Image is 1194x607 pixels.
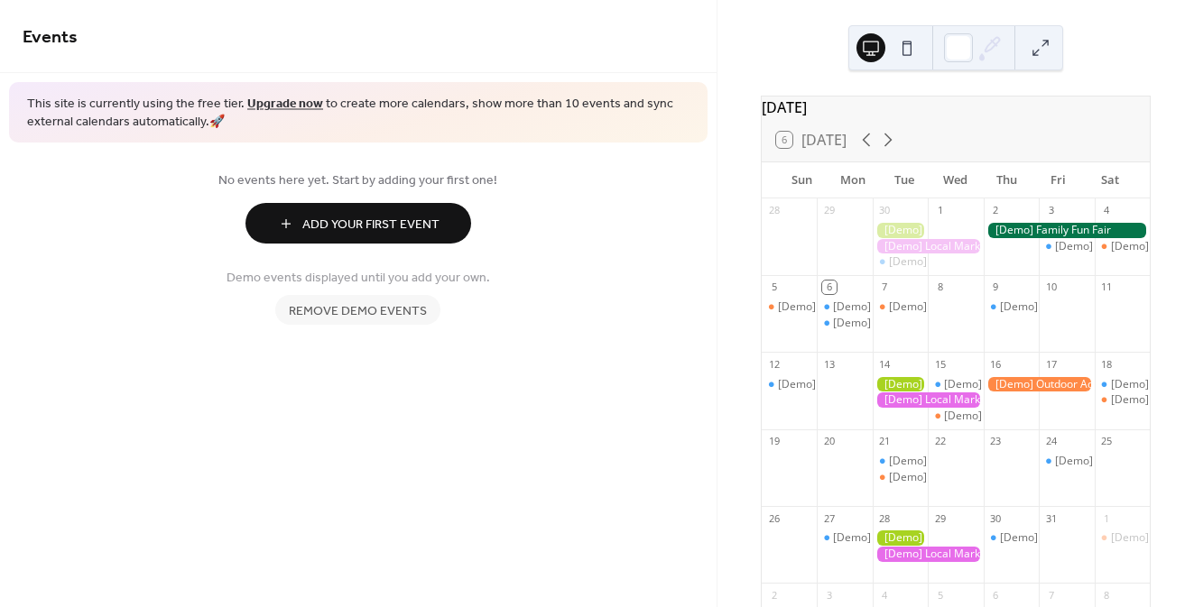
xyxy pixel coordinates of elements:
[762,299,817,315] div: [Demo] Book Club Gathering
[227,269,490,288] span: Demo events displayed until you add your own.
[984,377,1095,392] div: [Demo] Outdoor Adventure Day
[822,357,836,371] div: 13
[1032,162,1084,198] div: Fri
[989,281,1003,294] div: 9
[933,204,947,217] div: 1
[928,409,983,424] div: [Demo] Culinary Cooking Class
[1044,357,1058,371] div: 17
[1039,239,1094,254] div: [Demo] Morning Yoga Bliss
[1044,281,1058,294] div: 10
[984,299,1039,315] div: [Demo] Morning Yoga Bliss
[833,316,970,331] div: [Demo] Morning Yoga Bliss
[873,470,928,485] div: [Demo] Seniors' Social Tea
[1095,377,1150,392] div: [Demo] Morning Yoga Bliss
[767,435,781,448] div: 19
[989,588,1003,602] div: 6
[878,588,892,602] div: 4
[878,357,892,371] div: 14
[275,295,440,325] button: Remove demo events
[1044,435,1058,448] div: 24
[302,216,440,235] span: Add Your First Event
[989,204,1003,217] div: 2
[1055,454,1192,469] div: [Demo] Morning Yoga Bliss
[989,511,1003,525] div: 30
[245,203,471,244] button: Add Your First Event
[1055,239,1192,254] div: [Demo] Morning Yoga Bliss
[989,357,1003,371] div: 16
[928,377,983,392] div: [Demo] Morning Yoga Bliss
[23,20,78,55] span: Events
[833,299,963,315] div: [Demo] Fitness Bootcamp
[1095,530,1150,546] div: [Demo] Open Mic Night
[762,377,817,392] div: [Demo] Morning Yoga Bliss
[944,409,1099,424] div: [Demo] Culinary Cooking Class
[23,203,694,244] a: Add Your First Event
[23,171,694,190] span: No events here yet. Start by adding your first one!
[1000,299,1137,315] div: [Demo] Morning Yoga Bliss
[873,377,928,392] div: [Demo] Gardening Workshop
[878,511,892,525] div: 28
[822,588,836,602] div: 3
[822,435,836,448] div: 20
[873,299,928,315] div: [Demo] Seniors' Social Tea
[933,588,947,602] div: 5
[767,588,781,602] div: 2
[767,204,781,217] div: 28
[989,435,1003,448] div: 23
[944,377,1081,392] div: [Demo] Morning Yoga Bliss
[878,435,892,448] div: 21
[817,530,872,546] div: [Demo] Morning Yoga Bliss
[1100,588,1114,602] div: 8
[1095,392,1150,408] div: [Demo] Open Mic Night
[873,454,928,469] div: [Demo] Morning Yoga Bliss
[873,239,984,254] div: [Demo] Local Market
[933,281,947,294] div: 8
[879,162,930,198] div: Tue
[933,435,947,448] div: 22
[878,281,892,294] div: 7
[984,530,1039,546] div: [Demo] Morning Yoga Bliss
[778,299,922,315] div: [Demo] Book Club Gathering
[984,223,1150,238] div: [Demo] Family Fun Fair
[833,530,970,546] div: [Demo] Morning Yoga Bliss
[289,302,427,321] span: Remove demo events
[1044,588,1058,602] div: 7
[1044,511,1058,525] div: 31
[873,254,928,270] div: [Demo] Morning Yoga Bliss
[1100,281,1114,294] div: 11
[776,162,828,198] div: Sun
[762,97,1150,118] div: [DATE]
[767,357,781,371] div: 12
[1039,454,1094,469] div: [Demo] Morning Yoga Bliss
[822,204,836,217] div: 29
[1100,357,1114,371] div: 18
[817,316,872,331] div: [Demo] Morning Yoga Bliss
[822,511,836,525] div: 27
[778,377,915,392] div: [Demo] Morning Yoga Bliss
[27,96,690,131] span: This site is currently using the free tier. to create more calendars, show more than 10 events an...
[1095,239,1150,254] div: [Demo] Open Mic Night
[1084,162,1135,198] div: Sat
[1100,204,1114,217] div: 4
[828,162,879,198] div: Mon
[1100,511,1114,525] div: 1
[933,357,947,371] div: 15
[889,299,1024,315] div: [Demo] Seniors' Social Tea
[933,511,947,525] div: 29
[873,223,928,238] div: [Demo] Gardening Workshop
[822,281,836,294] div: 6
[767,511,781,525] div: 26
[889,254,1026,270] div: [Demo] Morning Yoga Bliss
[889,454,1026,469] div: [Demo] Morning Yoga Bliss
[1044,204,1058,217] div: 3
[247,92,323,116] a: Upgrade now
[1000,530,1137,546] div: [Demo] Morning Yoga Bliss
[873,530,928,546] div: [Demo] Gardening Workshop
[981,162,1032,198] div: Thu
[767,281,781,294] div: 5
[1100,435,1114,448] div: 25
[930,162,981,198] div: Wed
[873,392,984,408] div: [Demo] Local Market
[817,299,872,315] div: [Demo] Fitness Bootcamp
[878,204,892,217] div: 30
